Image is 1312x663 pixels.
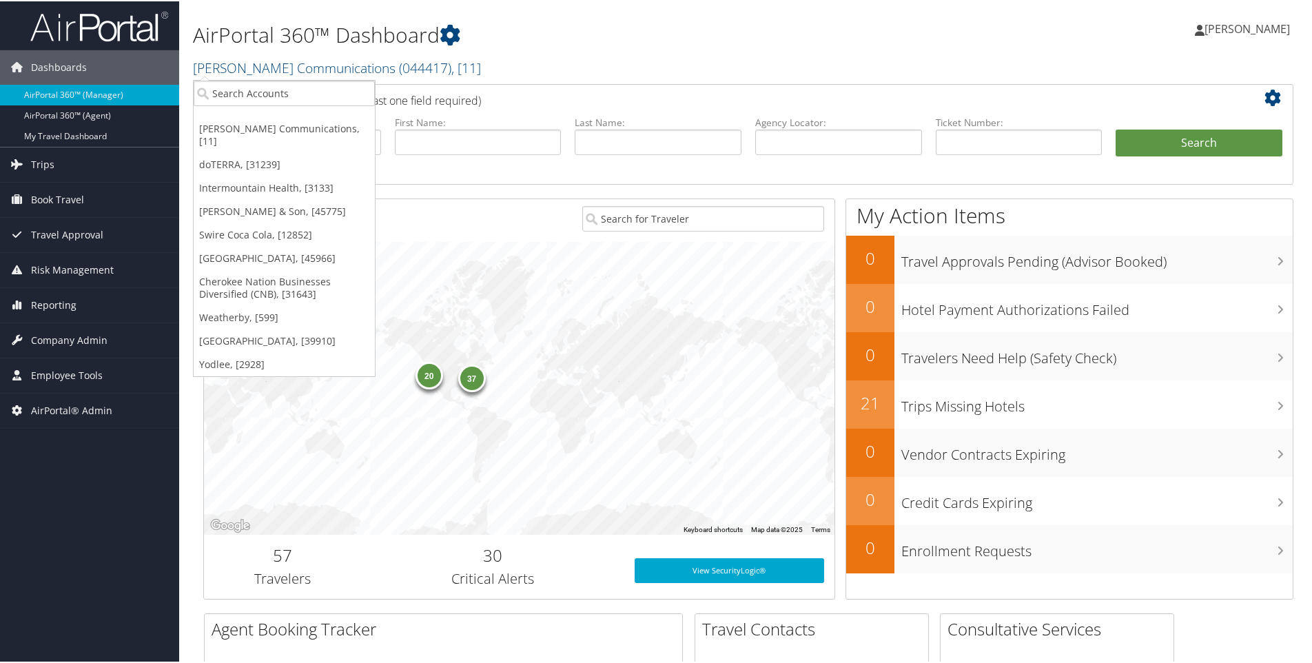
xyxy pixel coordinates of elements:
[846,535,894,558] h2: 0
[901,340,1293,367] h3: Travelers Need Help (Safety Check)
[395,114,562,128] label: First Name:
[31,216,103,251] span: Travel Approval
[194,152,375,175] a: doTERRA, [31239]
[207,516,253,533] a: Open this area in Google Maps (opens a new window)
[811,524,830,532] a: Terms (opens in new tab)
[846,524,1293,572] a: 0Enrollment Requests
[31,357,103,391] span: Employee Tools
[1195,7,1304,48] a: [PERSON_NAME]
[214,542,351,566] h2: 57
[846,427,1293,476] a: 0Vendor Contracts Expiring
[755,114,922,128] label: Agency Locator:
[194,222,375,245] a: Swire Coca Cola, [12852]
[846,245,894,269] h2: 0
[193,57,481,76] a: [PERSON_NAME] Communications
[194,79,375,105] input: Search Accounts
[846,438,894,462] h2: 0
[846,487,894,510] h2: 0
[846,476,1293,524] a: 0Credit Cards Expiring
[31,322,107,356] span: Company Admin
[846,379,1293,427] a: 21Trips Missing Hotels
[194,245,375,269] a: [GEOGRAPHIC_DATA], [45966]
[901,244,1293,270] h3: Travel Approvals Pending (Advisor Booked)
[372,568,614,587] h3: Critical Alerts
[751,524,803,532] span: Map data ©2025
[846,294,894,317] h2: 0
[846,342,894,365] h2: 0
[399,57,451,76] span: ( 044417 )
[31,49,87,83] span: Dashboards
[372,542,614,566] h2: 30
[31,287,76,321] span: Reporting
[901,389,1293,415] h3: Trips Missing Hotels
[635,557,824,582] a: View SecurityLogic®
[349,92,481,107] span: (at least one field required)
[194,305,375,328] a: Weatherby, [599]
[30,9,168,41] img: airportal-logo.png
[575,114,741,128] label: Last Name:
[846,234,1293,283] a: 0Travel Approvals Pending (Advisor Booked)
[214,85,1191,109] h2: Airtinerary Lookup
[194,269,375,305] a: Cherokee Nation Businesses Diversified (CNB), [31643]
[207,516,253,533] img: Google
[901,485,1293,511] h3: Credit Cards Expiring
[846,390,894,414] h2: 21
[846,200,1293,229] h1: My Action Items
[702,616,928,640] h2: Travel Contacts
[901,533,1293,560] h3: Enrollment Requests
[846,331,1293,379] a: 0Travelers Need Help (Safety Check)
[936,114,1103,128] label: Ticket Number:
[194,198,375,222] a: [PERSON_NAME] & Son, [45775]
[212,616,682,640] h2: Agent Booking Tracker
[582,205,824,230] input: Search for Traveler
[31,181,84,216] span: Book Travel
[416,360,443,387] div: 20
[901,437,1293,463] h3: Vendor Contracts Expiring
[194,351,375,375] a: Yodlee, [2928]
[458,363,486,391] div: 37
[31,252,114,286] span: Risk Management
[846,283,1293,331] a: 0Hotel Payment Authorizations Failed
[194,328,375,351] a: [GEOGRAPHIC_DATA], [39910]
[31,392,112,427] span: AirPortal® Admin
[31,146,54,181] span: Trips
[193,19,934,48] h1: AirPortal 360™ Dashboard
[1205,20,1290,35] span: [PERSON_NAME]
[451,57,481,76] span: , [ 11 ]
[194,116,375,152] a: [PERSON_NAME] Communications, [11]
[1116,128,1282,156] button: Search
[194,175,375,198] a: Intermountain Health, [3133]
[947,616,1173,640] h2: Consultative Services
[214,568,351,587] h3: Travelers
[684,524,743,533] button: Keyboard shortcuts
[901,292,1293,318] h3: Hotel Payment Authorizations Failed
